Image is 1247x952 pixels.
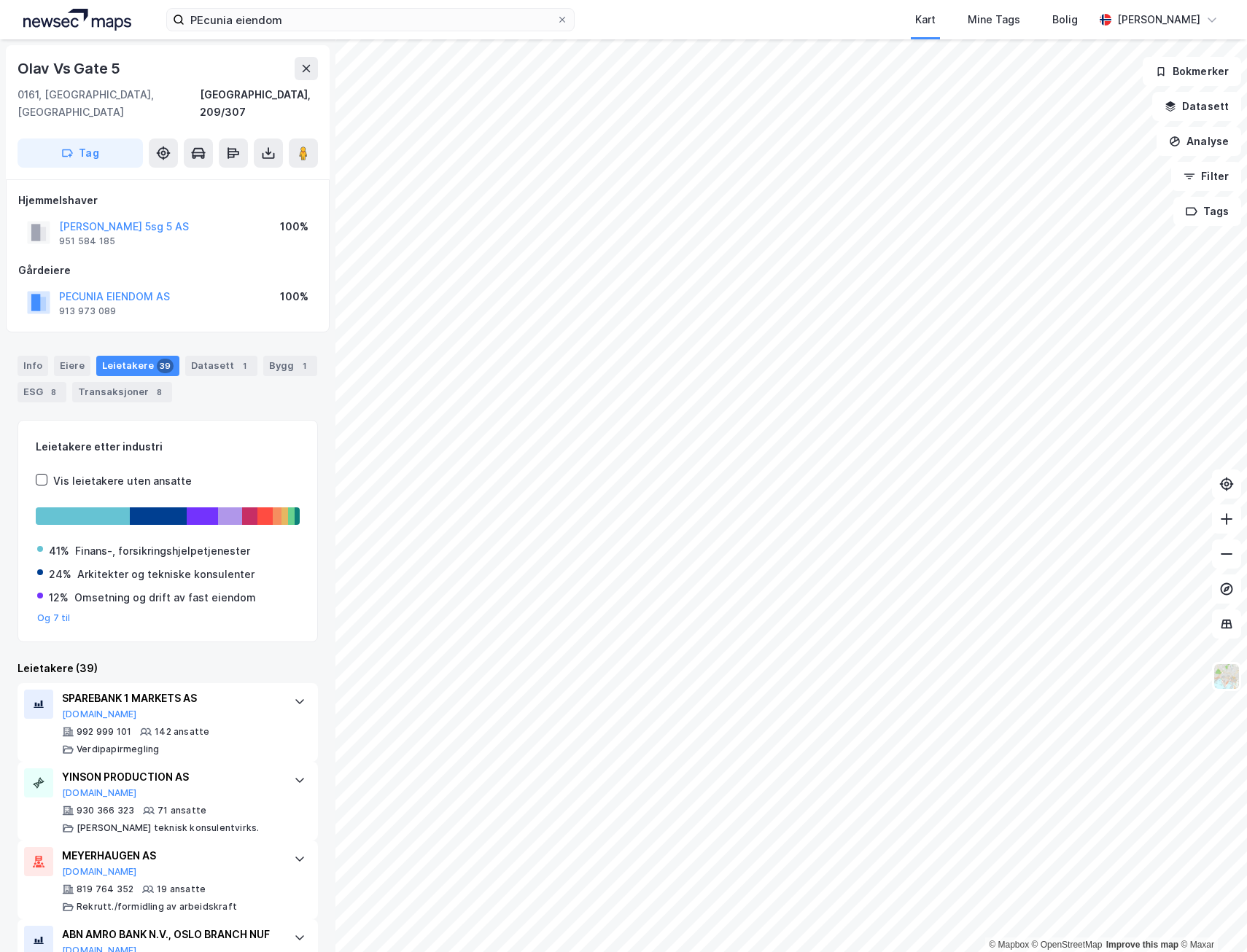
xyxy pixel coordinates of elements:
[200,86,318,121] div: [GEOGRAPHIC_DATA], 209/307
[184,9,556,31] input: Søk på adresse, matrikkel, gårdeiere, leietakere eller personer
[1174,882,1247,952] iframe: Chat Widget
[74,589,256,606] div: Omsetning og drift av fast eiendom
[1143,57,1241,86] button: Bokmerker
[185,356,257,376] div: Datasett
[77,566,255,583] div: Arkitekter og tekniske konsulenter
[297,359,311,373] div: 1
[280,288,308,305] div: 100%
[49,589,69,606] div: 12%
[37,612,71,624] button: Og 7 til
[77,805,134,816] div: 930 366 323
[157,883,206,895] div: 19 ansatte
[18,57,123,80] div: Olav Vs Gate 5
[59,305,116,317] div: 913 973 089
[62,690,279,707] div: SPAREBANK 1 MARKETS AS
[49,566,71,583] div: 24%
[49,542,69,560] div: 41%
[75,542,250,560] div: Finans-, forsikringshjelpetjenester
[62,926,279,943] div: ABN AMRO BANK N.V., OSLO BRANCH NUF
[1157,127,1241,156] button: Analyse
[1106,940,1178,950] a: Improve this map
[18,382,66,402] div: ESG
[1152,92,1241,121] button: Datasett
[1171,162,1241,191] button: Filter
[1052,11,1078,28] div: Bolig
[155,726,209,738] div: 142 ansatte
[18,192,317,209] div: Hjemmelshaver
[54,356,90,376] div: Eiere
[237,359,252,373] div: 1
[968,11,1020,28] div: Mine Tags
[77,822,259,834] div: [PERSON_NAME] teknisk konsulentvirks.
[77,883,133,895] div: 819 764 352
[72,382,172,402] div: Transaksjoner
[62,847,279,865] div: MEYERHAUGEN AS
[158,805,206,816] div: 71 ansatte
[18,138,143,168] button: Tag
[1173,197,1241,226] button: Tags
[62,866,137,878] button: [DOMAIN_NAME]
[77,744,159,755] div: Verdipapirmegling
[1213,663,1240,690] img: Z
[280,218,308,235] div: 100%
[62,709,137,720] button: [DOMAIN_NAME]
[18,262,317,279] div: Gårdeiere
[62,768,279,786] div: YINSON PRODUCTION AS
[77,901,237,913] div: Rekrutt./formidling av arbeidskraft
[915,11,936,28] div: Kart
[1117,11,1200,28] div: [PERSON_NAME]
[96,356,179,376] div: Leietakere
[77,726,131,738] div: 992 999 101
[18,660,318,677] div: Leietakere (39)
[18,356,48,376] div: Info
[18,86,200,121] div: 0161, [GEOGRAPHIC_DATA], [GEOGRAPHIC_DATA]
[59,235,115,247] div: 951 584 185
[46,385,61,399] div: 8
[157,359,174,373] div: 39
[53,472,192,490] div: Vis leietakere uten ansatte
[1032,940,1103,950] a: OpenStreetMap
[62,787,137,799] button: [DOMAIN_NAME]
[989,940,1029,950] a: Mapbox
[23,9,131,31] img: logo.a4113a55bc3d86da70a041830d287a7e.svg
[263,356,317,376] div: Bygg
[36,438,300,456] div: Leietakere etter industri
[152,385,166,399] div: 8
